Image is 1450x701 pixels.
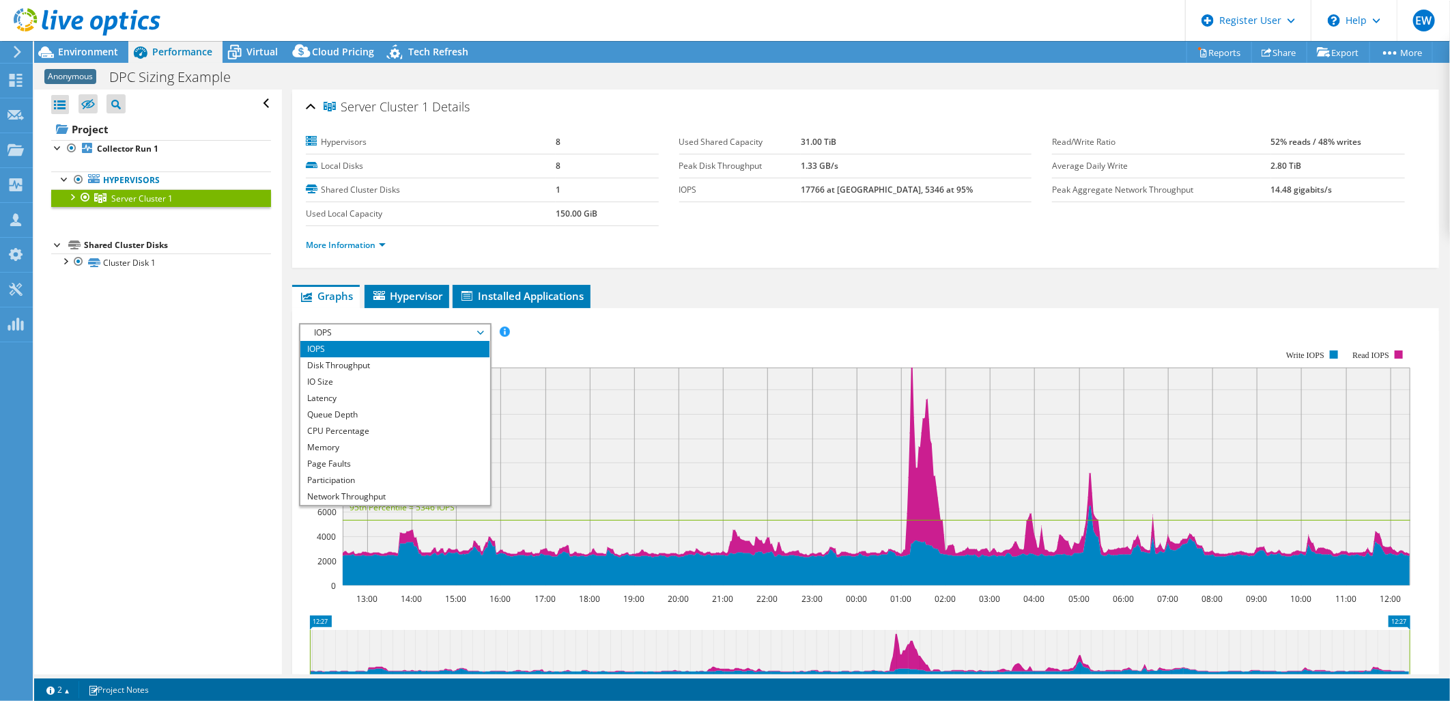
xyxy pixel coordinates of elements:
li: Page Faults [300,456,489,472]
text: 10:00 [1290,593,1311,605]
text: 05:00 [1068,593,1090,605]
b: 2.80 TiB [1271,160,1302,171]
text: 00:00 [846,593,867,605]
text: Write IOPS [1286,350,1324,360]
li: IOPS [300,341,489,357]
b: 8 [556,136,560,148]
a: Collector Run 1 [51,140,271,158]
text: 12:00 [1380,593,1401,605]
text: 6000 [317,506,337,518]
span: Details [432,98,470,115]
text: 08:00 [1202,593,1223,605]
text: 14:00 [401,593,422,605]
label: Used Local Capacity [306,207,556,221]
b: 14.48 gigabits/s [1271,184,1333,195]
li: Participation [300,472,489,489]
span: Hypervisor [371,289,442,303]
label: Shared Cluster Disks [306,183,556,197]
b: 31.00 TiB [801,136,836,148]
label: Local Disks [306,159,556,173]
a: Share [1251,42,1307,63]
b: Collector Run 1 [97,143,158,154]
a: Project [51,118,271,140]
span: Installed Applications [459,289,584,303]
b: 150.00 GiB [556,208,597,219]
text: 01:00 [890,593,911,605]
span: Performance [152,45,212,58]
span: Anonymous [44,69,96,84]
label: Read/Write Ratio [1052,135,1270,149]
text: 09:00 [1246,593,1267,605]
label: Peak Disk Throughput [679,159,801,173]
a: Cluster Disk 1 [51,253,271,271]
text: 11:00 [1335,593,1356,605]
li: Network Throughput [300,489,489,505]
li: IO Size [300,374,489,390]
text: 95th Percentile = 5346 IOPS [350,501,455,513]
span: Cloud Pricing [312,45,374,58]
svg: \n [1328,14,1340,27]
span: Virtual [246,45,278,58]
text: 03:00 [979,593,1000,605]
text: 16:00 [489,593,511,605]
span: Server Cluster 1 [324,100,429,114]
li: Disk Throughput [300,357,489,374]
text: 13:00 [356,593,378,605]
text: 02:00 [935,593,956,605]
text: Read IOPS [1352,350,1389,360]
a: Reports [1186,42,1252,63]
a: More [1369,42,1433,63]
a: Project Notes [79,681,158,698]
a: More Information [306,239,386,251]
text: 17:00 [535,593,556,605]
text: 06:00 [1113,593,1134,605]
b: 1.33 GB/s [801,160,838,171]
li: Latency [300,390,489,407]
a: Export [1307,42,1370,63]
text: 2000 [317,555,337,567]
label: Peak Aggregate Network Throughput [1052,183,1270,197]
b: 1 [556,184,560,195]
span: Tech Refresh [408,45,468,58]
text: 22:00 [756,593,778,605]
a: 2 [37,681,79,698]
b: 52% reads / 48% writes [1271,136,1362,148]
text: 23:00 [801,593,823,605]
li: CPU Percentage [300,423,489,439]
span: IOPS [307,325,483,341]
span: Graphs [299,289,353,303]
text: 21:00 [712,593,733,605]
label: Used Shared Capacity [679,135,801,149]
a: Hypervisors [51,171,271,189]
label: Hypervisors [306,135,556,149]
b: 17766 at [GEOGRAPHIC_DATA], 5346 at 95% [801,184,973,195]
text: 15:00 [445,593,466,605]
h1: DPC Sizing Example [103,70,252,85]
text: 4000 [317,531,336,542]
li: Memory [300,439,489,456]
text: 19:00 [623,593,644,605]
text: 18:00 [579,593,600,605]
span: Server Cluster 1 [111,193,173,204]
label: IOPS [679,183,801,197]
text: 04:00 [1023,593,1044,605]
text: 0 [331,580,336,592]
div: Shared Cluster Disks [84,237,271,253]
a: Server Cluster 1 [51,189,271,207]
b: 8 [556,160,560,171]
li: Queue Depth [300,407,489,423]
label: Average Daily Write [1052,159,1270,173]
text: 07:00 [1157,593,1178,605]
span: EW [1413,10,1435,31]
text: 20:00 [668,593,689,605]
span: Environment [58,45,118,58]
